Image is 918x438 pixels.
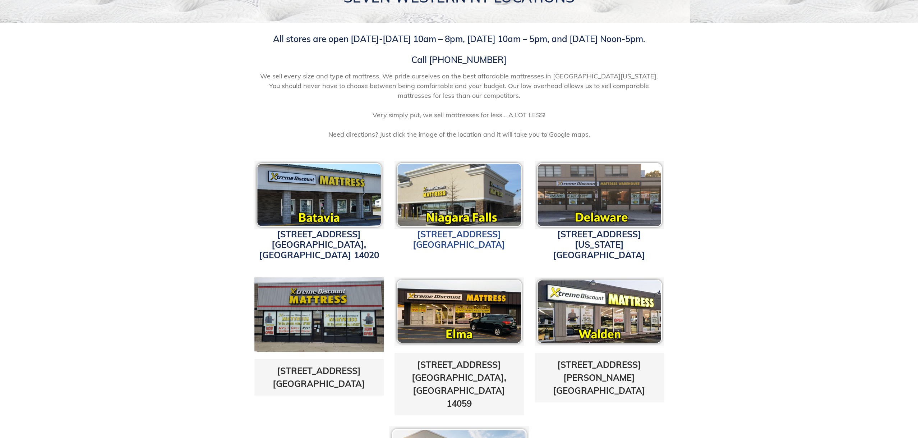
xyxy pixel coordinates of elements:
span: We sell every size and type of mattress. We pride ourselves on the best affordable mattresses in ... [254,71,664,139]
img: pf-16118c81--waldenicon.png [535,277,664,346]
a: [STREET_ADDRESS][GEOGRAPHIC_DATA], [GEOGRAPHIC_DATA] 14020 [259,229,379,260]
img: Xtreme Discount Mattress Niagara Falls [395,161,524,229]
a: [STREET_ADDRESS][GEOGRAPHIC_DATA] [413,229,505,250]
a: [STREET_ADDRESS][GEOGRAPHIC_DATA] [273,365,365,389]
img: transit-store-photo2-1642015179745.jpg [254,277,384,352]
img: pf-8166afa1--elmaicon.png [395,277,524,346]
a: [STREET_ADDRESS][PERSON_NAME][GEOGRAPHIC_DATA] [553,359,645,396]
span: All stores are open [DATE]-[DATE] 10am – 8pm, [DATE] 10am – 5pm, and [DATE] Noon-5pm. Call [PHONE... [273,33,645,65]
img: pf-c8c7db02--bataviaicon.png [254,161,384,229]
a: [STREET_ADDRESS][US_STATE][GEOGRAPHIC_DATA] [553,229,645,260]
a: [STREET_ADDRESS][GEOGRAPHIC_DATA], [GEOGRAPHIC_DATA] 14059 [412,359,506,409]
img: pf-118c8166--delawareicon.png [535,161,664,229]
